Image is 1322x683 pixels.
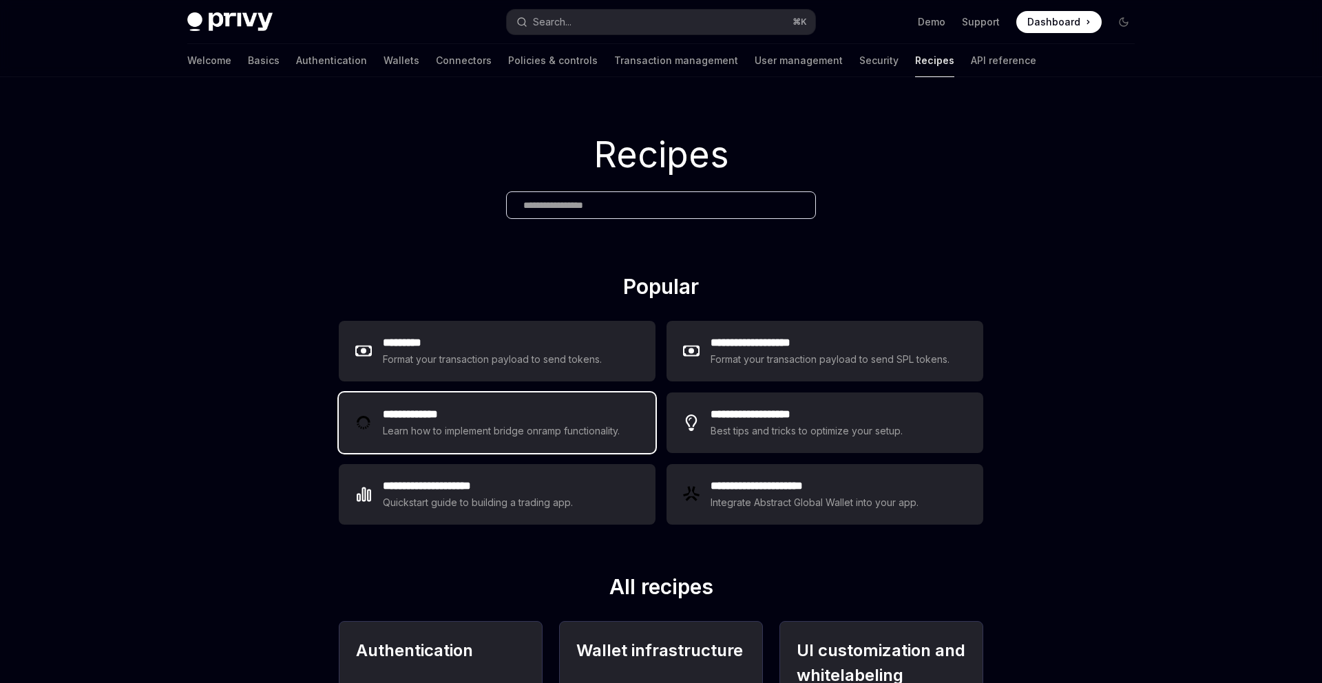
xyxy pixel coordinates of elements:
a: Security [859,44,899,77]
div: Integrate Abstract Global Wallet into your app. [711,494,920,511]
div: Learn how to implement bridge onramp functionality. [383,423,624,439]
a: Transaction management [614,44,738,77]
div: Search... [533,14,571,30]
a: **** ****Format your transaction payload to send tokens. [339,321,655,381]
h2: Popular [339,274,983,304]
span: Dashboard [1027,15,1080,29]
div: Format your transaction payload to send tokens. [383,351,602,368]
span: ⌘ K [793,17,807,28]
a: Support [962,15,1000,29]
a: Authentication [296,44,367,77]
a: User management [755,44,843,77]
img: dark logo [187,12,273,32]
h2: All recipes [339,574,983,605]
a: Policies & controls [508,44,598,77]
a: Dashboard [1016,11,1102,33]
div: Format your transaction payload to send SPL tokens. [711,351,951,368]
div: Best tips and tricks to optimize your setup. [711,423,905,439]
a: Basics [248,44,280,77]
a: Recipes [915,44,954,77]
button: Search...⌘K [507,10,815,34]
a: Connectors [436,44,492,77]
a: **** **** ***Learn how to implement bridge onramp functionality. [339,392,655,453]
a: API reference [971,44,1036,77]
a: Wallets [384,44,419,77]
button: Toggle dark mode [1113,11,1135,33]
a: Welcome [187,44,231,77]
a: Demo [918,15,945,29]
div: Quickstart guide to building a trading app. [383,494,574,511]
